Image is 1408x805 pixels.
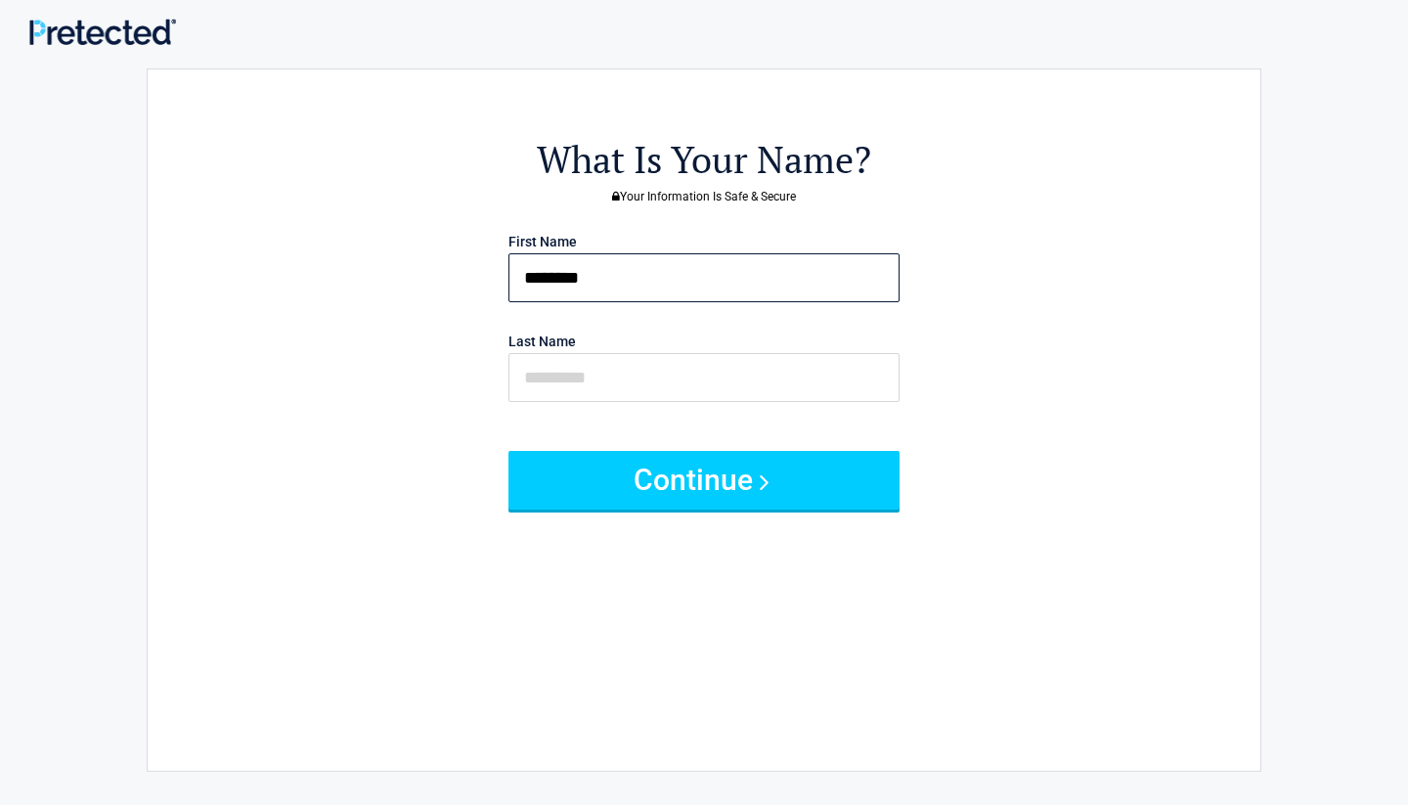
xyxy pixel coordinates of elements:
[508,451,900,510] button: Continue
[255,191,1153,202] h3: Your Information Is Safe & Secure
[508,335,576,348] label: Last Name
[508,235,577,248] label: First Name
[255,135,1153,185] h2: What Is Your Name?
[29,19,176,45] img: Main Logo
